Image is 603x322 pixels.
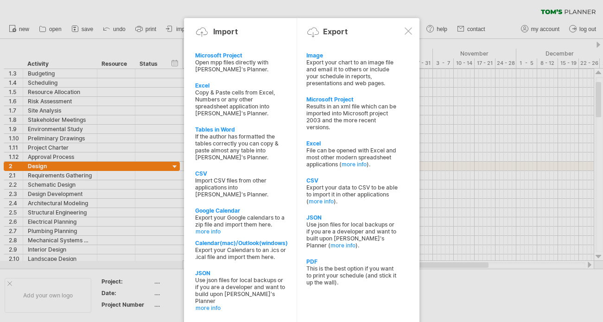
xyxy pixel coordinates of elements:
[306,177,398,184] div: CSV
[306,140,398,147] div: Excel
[195,82,287,89] div: Excel
[306,103,398,131] div: Results in an xml file which can be imported into Microsoft project 2003 and the more recent vers...
[195,89,287,117] div: Copy & Paste cells from Excel, Numbers or any other spreadsheet application into [PERSON_NAME]'s ...
[306,59,398,87] div: Export your chart to an image file and email it to others or include your schedule in reports, pr...
[196,228,287,235] a: more info
[342,161,367,168] a: more info
[306,147,398,168] div: File can be opened with Excel and most other modern spreadsheet applications ( ).
[195,126,287,133] div: Tables in Word
[196,304,287,311] a: more info
[306,221,398,249] div: Use json files for local backups or if you are a developer and want to built upon [PERSON_NAME]'s...
[306,184,398,205] div: Export your data to CSV to be able to import it in other applications ( ).
[323,27,348,36] div: Export
[330,242,355,249] a: more info
[309,198,334,205] a: more info
[306,214,398,221] div: JSON
[306,96,398,103] div: Microsoft Project
[195,133,287,161] div: If the author has formatted the tables correctly you can copy & paste almost any table into [PERS...
[213,27,238,36] div: Import
[306,258,398,265] div: PDF
[306,265,398,286] div: This is the best option if you want to print your schedule (and stick it up the wall).
[306,52,398,59] div: Image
